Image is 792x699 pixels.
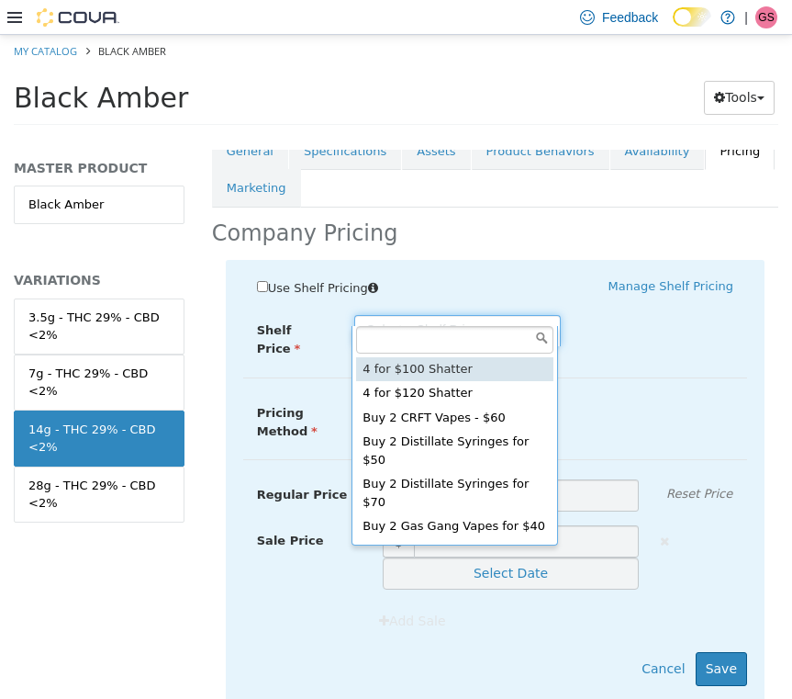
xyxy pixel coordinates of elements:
div: Buy 2 Distillate Syringes for $50 [356,395,553,437]
div: 4 for $120 Shatter [356,346,553,371]
img: Cova [37,8,119,27]
div: Buy 2 Gas Gang Vapes for $60 [356,504,553,529]
div: Buy 2 Distillate Syringes for $70 [356,437,553,479]
span: Dark Mode [673,27,674,28]
span: GS [758,6,774,28]
span: Feedback [602,8,658,27]
input: Dark Mode [673,7,711,27]
div: Buy 2 CRFT Vapes - $60 [356,371,553,396]
div: Buy 2 Gas Gang Vapes for $40 [356,479,553,504]
p: | [744,6,748,28]
div: Gerrad Smith [755,6,777,28]
div: 4 for $100 Shatter [356,322,553,347]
